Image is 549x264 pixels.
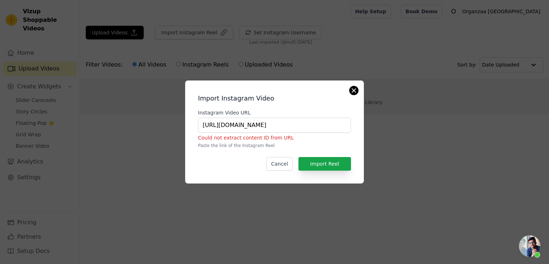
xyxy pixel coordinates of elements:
[198,118,351,133] input: https://www.instagram.com/reel/ABC123/
[350,86,358,95] button: Close modal
[198,109,351,116] label: Instagram Video URL
[266,157,292,171] button: Cancel
[298,157,351,171] button: Import Reel
[519,235,540,257] div: Open chat
[198,93,351,103] h2: Import Instagram Video
[198,143,351,148] p: Paste the link of the Instagram Reel
[198,134,351,141] p: Could not extract content ID from URL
